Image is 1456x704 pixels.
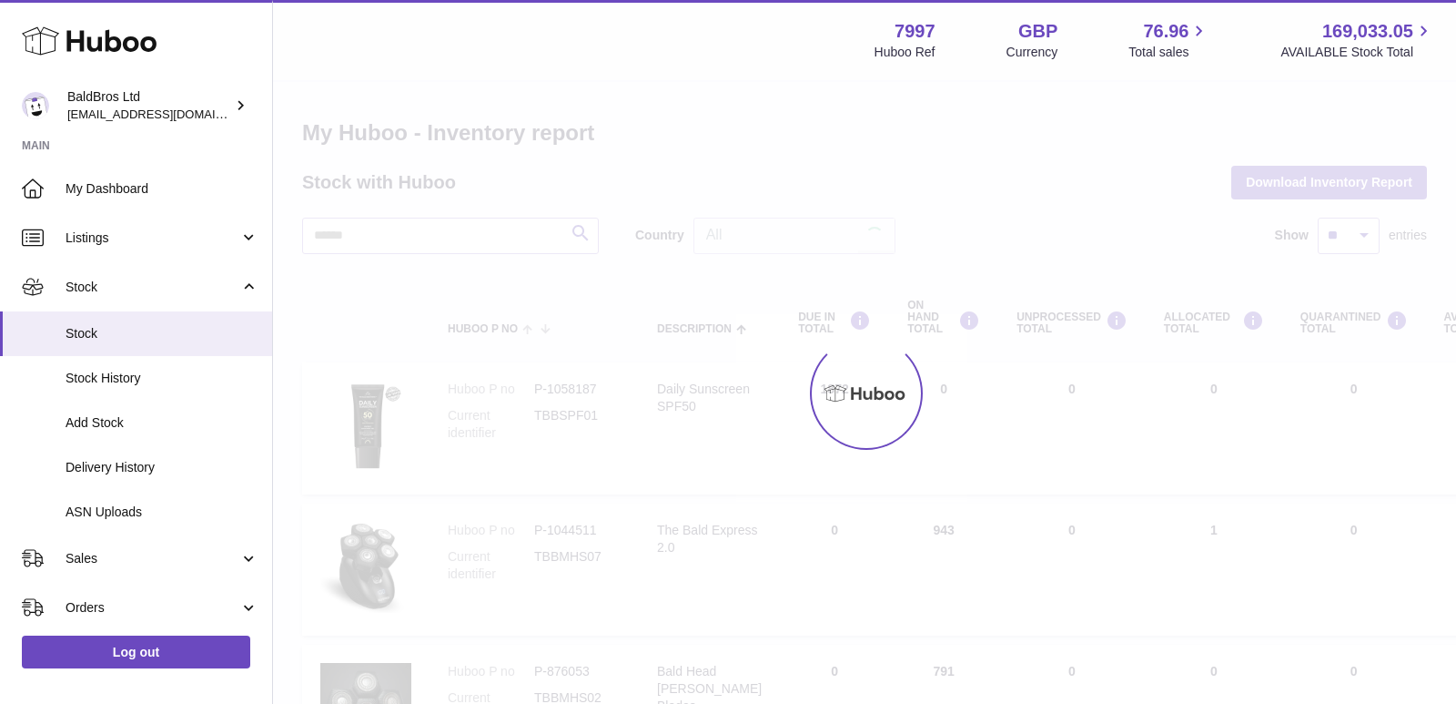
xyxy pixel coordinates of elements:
[1143,19,1188,44] span: 76.96
[1280,44,1434,61] span: AVAILABLE Stock Total
[895,19,935,44] strong: 7997
[66,279,239,296] span: Stock
[67,88,231,123] div: BaldBros Ltd
[1322,19,1413,44] span: 169,033.05
[22,92,49,119] img: baldbrothersblog@gmail.com
[66,550,239,567] span: Sales
[1128,44,1209,61] span: Total sales
[66,459,258,476] span: Delivery History
[66,599,239,617] span: Orders
[66,230,239,247] span: Listings
[875,44,935,61] div: Huboo Ref
[67,107,268,121] span: [EMAIL_ADDRESS][DOMAIN_NAME]
[66,370,258,387] span: Stock History
[66,325,258,342] span: Stock
[66,180,258,198] span: My Dashboard
[1018,19,1057,44] strong: GBP
[66,414,258,432] span: Add Stock
[22,636,250,668] a: Log out
[66,504,258,521] span: ASN Uploads
[1280,19,1434,61] a: 169,033.05 AVAILABLE Stock Total
[1128,19,1209,61] a: 76.96 Total sales
[1006,44,1058,61] div: Currency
